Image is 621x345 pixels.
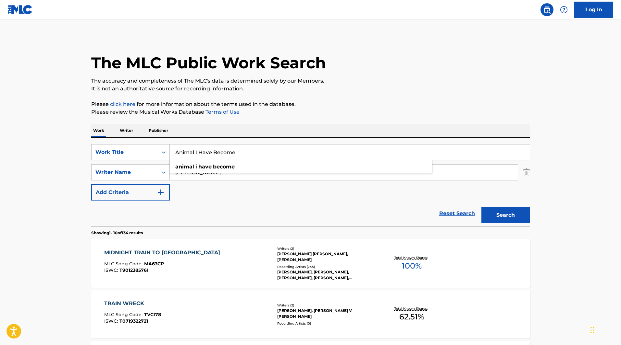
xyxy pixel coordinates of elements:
[104,312,144,317] span: MLC Song Code :
[147,124,170,137] p: Publisher
[91,184,170,201] button: Add Criteria
[560,6,568,14] img: help
[95,168,154,176] div: Writer Name
[104,318,119,324] span: ISWC :
[198,164,212,170] strong: have
[277,303,375,308] div: Writers ( 2 )
[144,261,164,267] span: MA63CP
[277,321,375,326] div: Recording Artists ( 0 )
[394,306,429,311] p: Total Known Shares:
[436,206,478,221] a: Reset Search
[557,3,570,16] div: Help
[213,164,235,170] strong: become
[91,108,530,116] p: Please review the Musical Works Database
[104,267,119,273] span: ISWC :
[91,290,530,339] a: TRAIN WRECKMLC Song Code:TVCI78ISWC:T0719322721Writers (2)[PERSON_NAME], [PERSON_NAME] V [PERSON_...
[110,101,135,107] a: click here
[157,189,165,196] img: 9d2ae6d4665cec9f34b9.svg
[394,255,429,260] p: Total Known Shares:
[91,230,143,236] p: Showing 1 - 10 of 134 results
[91,77,530,85] p: The accuracy and completeness of The MLC's data is determined solely by our Members.
[277,246,375,251] div: Writers ( 2 )
[91,53,326,73] h1: The MLC Public Work Search
[540,3,553,16] a: Public Search
[91,100,530,108] p: Please for more information about the terms used in the database.
[95,148,154,156] div: Work Title
[195,164,197,170] strong: i
[277,308,375,319] div: [PERSON_NAME], [PERSON_NAME] V [PERSON_NAME]
[104,261,144,267] span: MLC Song Code :
[589,314,621,345] div: Widget de chat
[590,320,594,340] div: Glisser
[481,207,530,223] button: Search
[91,85,530,93] p: It is not an authoritative source for recording information.
[574,2,613,18] a: Log In
[91,239,530,288] a: MIDNIGHT TRAIN TO [GEOGRAPHIC_DATA]MLC Song Code:MA63CPISWC:T9012385761Writers (2)[PERSON_NAME] [...
[91,124,106,137] p: Work
[589,314,621,345] iframe: Chat Widget
[104,249,223,257] div: MIDNIGHT TRAIN TO [GEOGRAPHIC_DATA]
[144,312,161,317] span: TVCI78
[399,311,424,323] span: 62.51 %
[91,144,530,226] form: Search Form
[104,300,161,307] div: TRAIN WRECK
[277,264,375,269] div: Recording Artists ( 245 )
[8,5,33,14] img: MLC Logo
[119,267,148,273] span: T9012385761
[402,260,422,272] span: 100 %
[523,164,530,180] img: Delete Criterion
[277,269,375,281] div: [PERSON_NAME], [PERSON_NAME], [PERSON_NAME], [PERSON_NAME], [PERSON_NAME], [PERSON_NAME], [PERSON...
[118,124,135,137] p: Writer
[119,318,148,324] span: T0719322721
[204,109,240,115] a: Terms of Use
[277,251,375,263] div: [PERSON_NAME] [PERSON_NAME], [PERSON_NAME]
[175,164,194,170] strong: animal
[543,6,551,14] img: search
